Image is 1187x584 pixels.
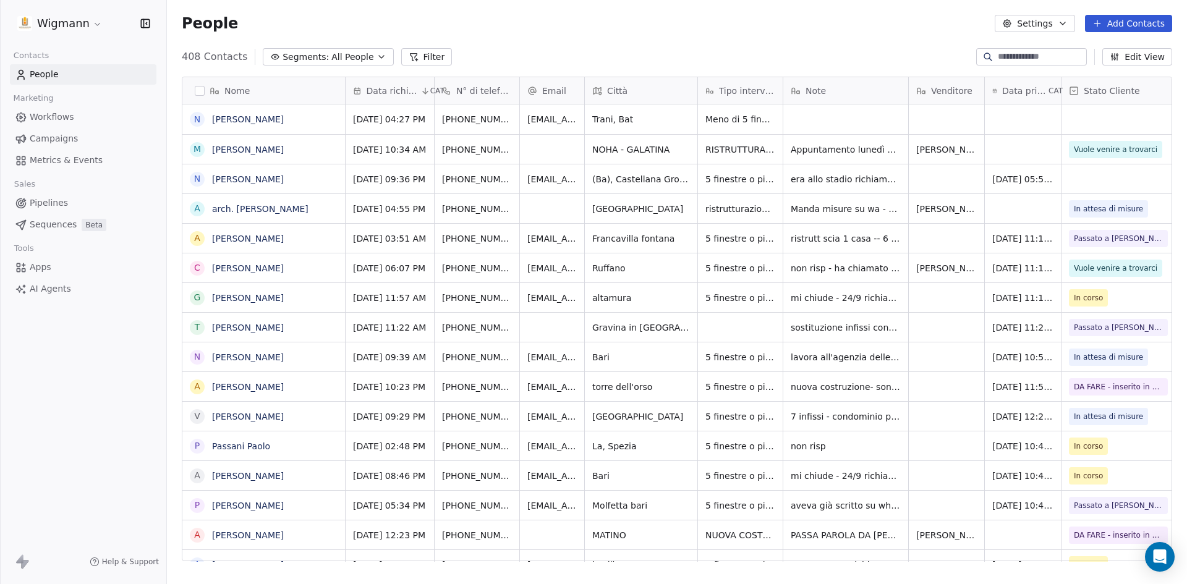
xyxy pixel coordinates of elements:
[527,113,577,125] span: [EMAIL_ADDRESS][DOMAIN_NAME]
[705,559,775,571] span: 5 finestre o più di 5
[195,321,200,334] div: T
[705,529,775,541] span: NUOVA COSTRUZIONE - [PERSON_NAME] [DATE] INIZIO IMPIANTI
[527,470,577,482] span: [EMAIL_ADDRESS][DOMAIN_NAME]
[194,528,200,541] div: A
[442,292,512,304] span: [PHONE_NUMBER]
[592,113,690,125] span: Trani, Bat
[992,381,1053,393] span: [DATE] 11:52 AM
[353,351,427,363] span: [DATE] 09:39 AM
[442,143,512,156] span: [PHONE_NUMBER]
[10,214,156,235] a: SequencesBeta
[212,382,284,392] a: [PERSON_NAME]
[806,85,826,97] span: Note
[992,351,1053,363] span: [DATE] 10:53 AM
[353,559,427,571] span: [DATE] 07:57 AM
[791,410,901,423] span: 7 infissi - condominio pt - FORN + POSA -- ora legno -- pvc bianco -- prima richiesta, non mi dic...
[212,234,284,243] a: [PERSON_NAME]
[1074,499,1163,512] span: Passato a [PERSON_NAME]
[705,143,775,156] span: RISTRUTTURAZIONE E PARTE AMPLIAMENTO ABITAZIONE. SONO GIA STATI IN [GEOGRAPHIC_DATA].
[30,154,103,167] span: Metrics & Events
[102,557,159,567] span: Help & Support
[9,239,39,258] span: Tools
[353,143,427,156] span: [DATE] 10:34 AM
[212,293,284,303] a: [PERSON_NAME]
[592,470,690,482] span: Bari
[992,321,1053,334] span: [DATE] 11:24 AM
[592,203,690,215] span: [GEOGRAPHIC_DATA]
[791,173,901,185] span: era allo stadio richiamare
[194,410,200,423] div: V
[331,51,373,64] span: All People
[442,351,512,363] span: [PHONE_NUMBER]
[791,292,901,304] span: mi chiude - 24/9 richiamo sempre spento
[353,232,427,245] span: [DATE] 03:51 AM
[346,77,434,104] div: Data richiestaCAT
[542,85,566,97] span: Email
[791,470,901,482] span: mi chiude - 24/9 richiamo non risp
[791,232,901,245] span: ristrutt scia 1 casa -- 6 infissi + avvolg blinkroll avorio + cassonetto + zanz -- casa indipende...
[592,143,690,156] span: NOHA - GALATINA
[442,381,512,393] span: [PHONE_NUMBER]
[182,77,345,104] div: Nome
[705,113,775,125] span: Meno di 5 finestre
[212,263,284,273] a: [PERSON_NAME]
[8,89,59,108] span: Marketing
[592,292,690,304] span: altamura
[30,282,71,295] span: AI Agents
[10,257,156,277] a: Apps
[705,410,775,423] span: 5 finestre o più di 5
[1074,321,1163,334] span: Passato a [PERSON_NAME]
[37,15,90,32] span: Wigmann
[992,410,1053,423] span: [DATE] 12:29 PM
[30,197,68,209] span: Pipelines
[194,291,201,304] div: G
[705,470,775,482] span: 5 finestre o più di 5
[353,173,427,185] span: [DATE] 09:36 PM
[1084,85,1140,97] span: Stato Cliente
[985,77,1061,104] div: Data primo contattoCAT
[30,132,78,145] span: Campaigns
[182,14,238,33] span: People
[916,529,977,541] span: [PERSON_NAME]
[442,113,512,125] span: [PHONE_NUMBER]
[353,470,427,482] span: [DATE] 08:46 PM
[30,111,74,124] span: Workflows
[367,85,418,97] span: Data richiesta
[10,129,156,149] a: Campaigns
[791,529,901,541] span: PASSA PAROLA DA [PERSON_NAME] - MIA CLIENTE- appuntamento [DATE] 20.09 - non ha fretta- a novembr...
[10,107,156,127] a: Workflows
[1074,262,1157,274] span: Vuole venire a trovarci
[916,143,977,156] span: [PERSON_NAME]
[1074,232,1163,245] span: Passato a [PERSON_NAME]
[1074,470,1103,482] span: In corso
[442,232,512,245] span: [PHONE_NUMBER]
[182,104,346,562] div: grid
[791,499,901,512] span: aveva già scritto su whatsapp -- sostituzione palazzo vecchio -- 6 -120x280 persiane 2ante + 1 60...
[212,530,284,540] a: [PERSON_NAME]
[1074,203,1143,215] span: In attesa di misure
[30,218,77,231] span: Sequences
[353,440,427,452] span: [DATE] 02:48 PM
[791,203,901,215] span: Manda misure su wa - quando sono pronti i prev viene a ritirarli
[10,193,156,213] a: Pipelines
[212,204,308,214] a: arch. [PERSON_NAME]
[992,262,1053,274] span: [DATE] 11:14 AM
[527,232,577,245] span: [EMAIL_ADDRESS][DOMAIN_NAME]
[212,145,284,154] a: [PERSON_NAME]
[1074,381,1163,393] span: DA FARE - inserito in cartella
[992,470,1053,482] span: [DATE] 10:48 AM
[212,560,284,570] a: [PERSON_NAME]
[353,410,427,423] span: [DATE] 09:29 PM
[992,440,1053,452] span: [DATE] 10:48 AM
[435,77,519,104] div: N° di telefono
[8,46,54,65] span: Contacts
[353,292,427,304] span: [DATE] 11:57 AM
[194,143,201,156] div: M
[82,219,106,231] span: Beta
[592,499,690,512] span: Molfetta bari
[353,321,427,334] span: [DATE] 11:22 AM
[1074,143,1157,156] span: Vuole venire a trovarci
[592,232,690,245] span: Francavilla fontana
[195,439,200,452] div: P
[1074,529,1163,541] span: DA FARE - inserito in cartella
